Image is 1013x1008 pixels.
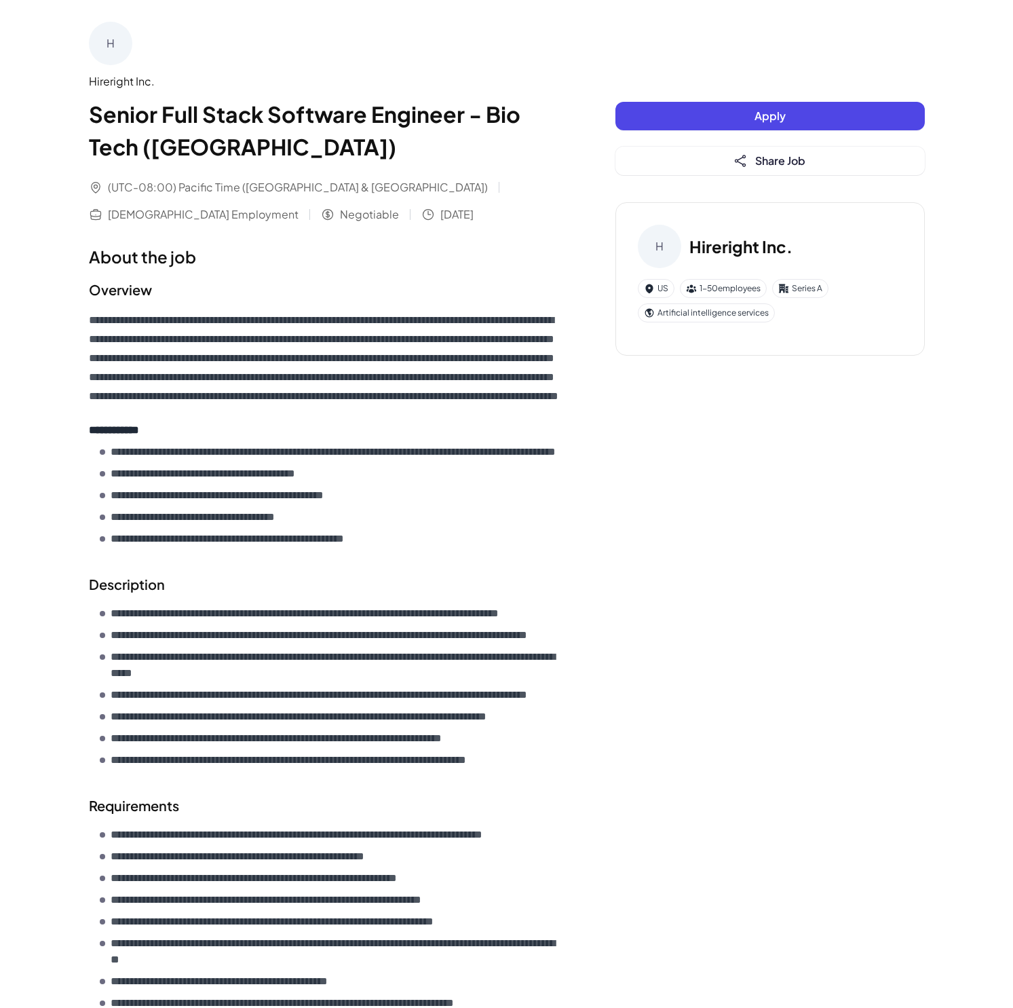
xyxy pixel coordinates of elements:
[440,206,474,223] span: [DATE]
[89,244,561,269] h1: About the job
[89,98,561,163] h1: Senior Full Stack Software Engineer - Bio Tech ([GEOGRAPHIC_DATA])
[340,206,399,223] span: Negotiable
[108,179,488,195] span: (UTC-08:00) Pacific Time ([GEOGRAPHIC_DATA] & [GEOGRAPHIC_DATA])
[615,102,925,130] button: Apply
[772,279,828,298] div: Series A
[755,153,805,168] span: Share Job
[638,279,674,298] div: US
[754,109,786,123] span: Apply
[108,206,299,223] span: [DEMOGRAPHIC_DATA] Employment
[689,234,792,259] h3: Hireright Inc.
[680,279,767,298] div: 1-50 employees
[89,22,132,65] div: H
[89,280,561,300] h2: Overview
[89,574,561,595] h2: Description
[89,73,561,90] div: Hireright Inc.
[89,796,561,816] h2: Requirements
[638,225,681,268] div: H
[615,147,925,175] button: Share Job
[638,303,775,322] div: Artificial intelligence services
